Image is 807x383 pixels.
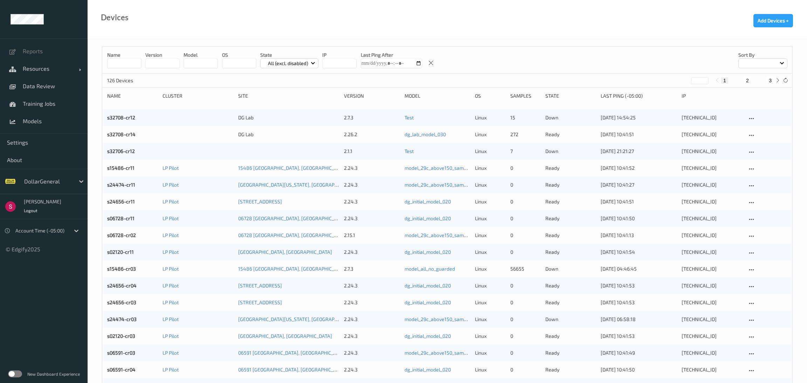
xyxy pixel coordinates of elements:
[107,148,135,154] a: s32706-cr12
[344,92,400,99] div: version
[238,215,347,221] a: 06728 [GEOGRAPHIC_DATA], [GEOGRAPHIC_DATA]
[344,215,400,222] div: 2.24.3
[238,350,346,356] a: 06591 [GEOGRAPHIC_DATA], [GEOGRAPHIC_DATA]
[405,131,446,137] a: dg_lab_model_030
[238,165,347,171] a: 15486 [GEOGRAPHIC_DATA], [GEOGRAPHIC_DATA]
[475,148,505,155] p: linux
[222,51,256,58] p: OS
[721,77,728,84] button: 1
[107,350,135,356] a: s06591-cr03
[107,77,160,84] p: 126 Devices
[107,182,135,188] a: s24474-cr11
[107,283,137,288] a: s24656-cr04
[545,131,596,138] p: ready
[545,114,596,121] p: down
[753,14,793,27] button: Add Devices +
[601,333,676,340] div: [DATE] 10:41:53
[163,367,179,372] a: LP Pilot
[405,299,451,305] a: dg_initial_model_020
[682,165,742,172] div: [TECHNICAL_ID]
[405,215,451,221] a: dg_initial_model_020
[682,316,742,323] div: [TECHNICAL_ID]
[510,148,540,155] div: 7
[682,114,742,121] div: [TECHNICAL_ID]
[405,283,451,288] a: dg_initial_model_020
[344,181,400,188] div: 2.24.3
[545,215,596,222] p: ready
[545,366,596,373] p: ready
[475,265,505,272] p: linux
[405,316,481,322] a: model_29c_above150_same_other
[601,181,676,188] div: [DATE] 10:41:27
[405,182,481,188] a: model_29c_above150_same_other
[682,249,742,256] div: [TECHNICAL_ID]
[682,92,742,99] div: ip
[145,51,180,58] p: version
[510,131,540,138] div: 272
[107,131,136,137] a: s32708-cr14
[344,232,400,239] div: 2.15.1
[601,366,676,373] div: [DATE] 10:41:50
[601,114,676,121] div: [DATE] 14:54:25
[163,232,179,238] a: LP Pilot
[510,282,540,289] div: 0
[510,249,540,256] div: 0
[510,316,540,323] div: 0
[545,249,596,256] p: ready
[475,165,505,172] p: linux
[601,299,676,306] div: [DATE] 10:41:53
[344,333,400,340] div: 2.24.3
[405,350,481,356] a: model_29c_above150_same_other
[344,249,400,256] div: 2.24.3
[163,92,233,99] div: Cluster
[107,333,135,339] a: s02120-cr03
[475,366,505,373] p: linux
[344,148,400,155] div: 2.1.1
[475,131,505,138] p: linux
[107,199,135,204] a: s24656-cr11
[238,299,282,305] a: [STREET_ADDRESS]
[163,316,179,322] a: LP Pilot
[545,148,596,155] p: down
[510,366,540,373] div: 0
[475,333,505,340] p: linux
[545,232,596,239] p: ready
[682,366,742,373] div: [TECHNICAL_ID]
[682,215,742,222] div: [TECHNICAL_ID]
[107,299,136,305] a: s24656-cr03
[475,349,505,356] p: linux
[510,265,540,272] div: 56655
[682,181,742,188] div: [TECHNICAL_ID]
[238,199,282,204] a: [STREET_ADDRESS]
[405,92,470,99] div: Model
[238,249,332,255] a: [GEOGRAPHIC_DATA], [GEOGRAPHIC_DATA]
[475,198,505,205] p: linux
[682,265,742,272] div: [TECHNICAL_ID]
[601,215,676,222] div: [DATE] 10:41:50
[405,232,481,238] a: model_29c_above150_same_other
[510,299,540,306] div: 0
[682,282,742,289] div: [TECHNICAL_ID]
[322,51,357,58] p: IP
[545,299,596,306] p: ready
[344,198,400,205] div: 2.24.3
[475,232,505,239] p: linux
[682,299,742,306] div: [TECHNICAL_ID]
[238,367,346,372] a: 06591 [GEOGRAPHIC_DATA], [GEOGRAPHIC_DATA]
[545,198,596,205] p: ready
[238,333,332,339] a: [GEOGRAPHIC_DATA], [GEOGRAPHIC_DATA]
[405,266,455,272] a: model_all_no_guarded
[601,165,676,172] div: [DATE] 10:41:52
[601,349,676,356] div: [DATE] 10:41:49
[107,114,135,120] a: s32708-cr12
[738,51,787,58] p: Sort by
[682,349,742,356] div: [TECHNICAL_ID]
[163,333,179,339] a: LP Pilot
[163,350,179,356] a: LP Pilot
[405,148,414,154] a: Test
[510,333,540,340] div: 0
[344,366,400,373] div: 2.24.3
[107,249,134,255] a: s02120-cr11
[344,282,400,289] div: 2.24.3
[545,316,596,323] p: down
